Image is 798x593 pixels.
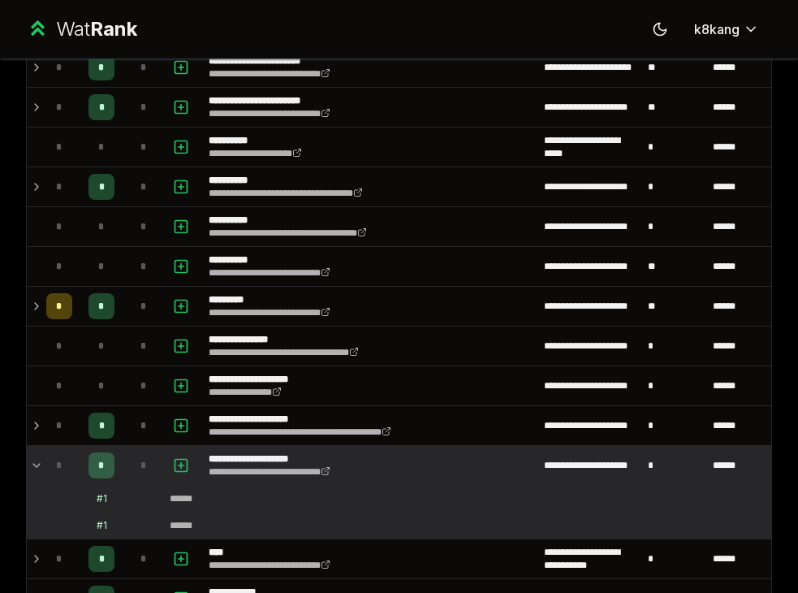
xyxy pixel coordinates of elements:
a: WatRank [26,16,137,42]
div: # 1 [97,492,107,505]
button: k8kang [681,15,772,44]
span: k8kang [694,19,740,39]
div: Wat [56,16,137,42]
span: Rank [90,17,137,41]
div: # 1 [97,519,107,532]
